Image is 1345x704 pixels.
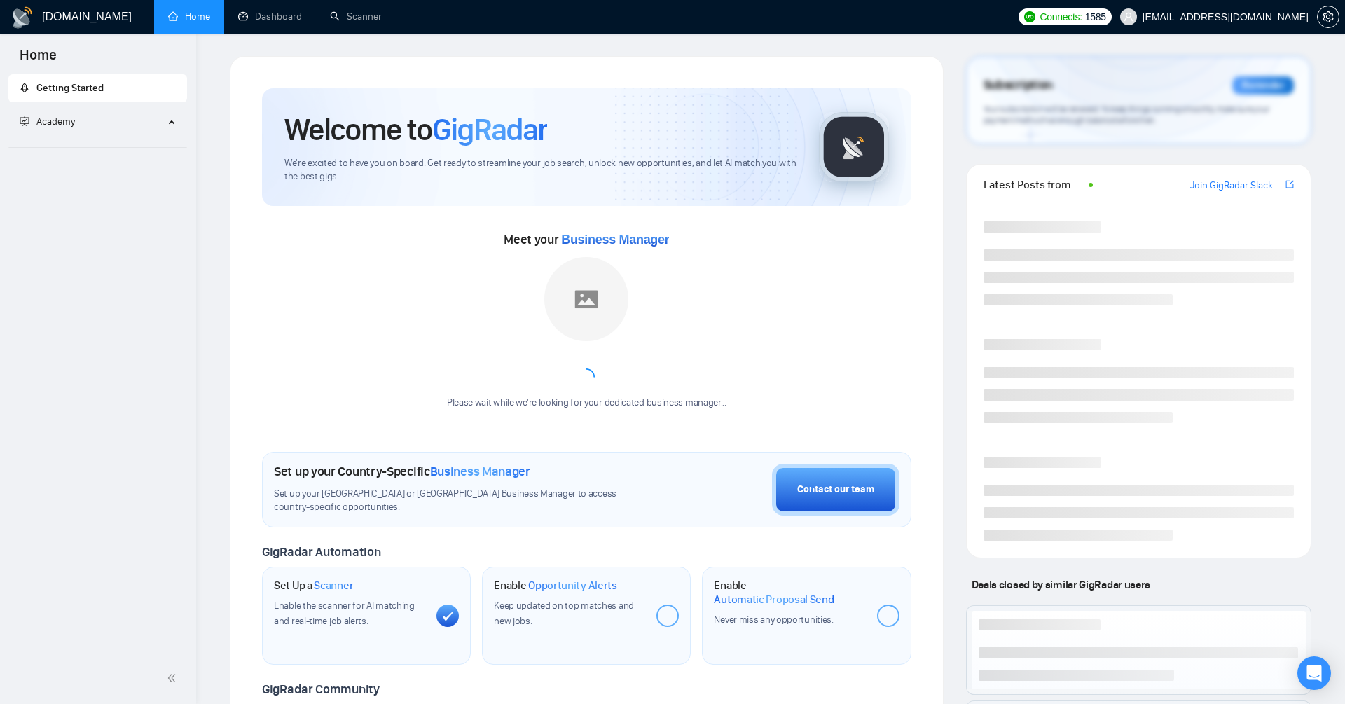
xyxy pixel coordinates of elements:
h1: Enable [714,579,865,606]
span: Business Manager [430,464,530,479]
span: Opportunity Alerts [528,579,617,593]
a: dashboardDashboard [238,11,302,22]
span: GigRadar [432,111,547,149]
div: Please wait while we're looking for your dedicated business manager... [439,396,735,410]
span: Subscription [984,74,1053,97]
span: Academy [20,116,75,127]
img: gigradar-logo.png [819,112,889,182]
span: Your subscription will be renewed. To keep things running smoothly, make sure your payment method... [984,104,1269,126]
span: double-left [167,671,181,685]
h1: Enable [494,579,617,593]
span: Meet your [504,232,669,247]
h1: Set up your Country-Specific [274,464,530,479]
button: setting [1317,6,1339,28]
img: placeholder.png [544,257,628,341]
span: loading [575,366,598,389]
a: export [1285,178,1294,191]
h1: Set Up a [274,579,353,593]
span: setting [1318,11,1339,22]
button: Contact our team [772,464,899,516]
span: rocket [20,83,29,92]
img: logo [11,6,34,29]
span: Scanner [314,579,353,593]
h1: Welcome to [284,111,547,149]
span: We're excited to have you on board. Get ready to streamline your job search, unlock new opportuni... [284,157,796,184]
span: fund-projection-screen [20,116,29,126]
div: Reminder [1232,76,1294,95]
span: Academy [36,116,75,127]
span: 1585 [1085,9,1106,25]
span: Connects: [1040,9,1082,25]
span: Home [8,45,68,74]
span: export [1285,179,1294,190]
a: homeHome [168,11,210,22]
a: searchScanner [330,11,382,22]
span: Automatic Proposal Send [714,593,834,607]
span: Business Manager [561,233,669,247]
span: user [1124,12,1133,22]
a: setting [1317,11,1339,22]
span: Enable the scanner for AI matching and real-time job alerts. [274,600,415,627]
li: Academy Homepage [8,142,187,151]
img: upwork-logo.png [1024,11,1035,22]
span: GigRadar Automation [262,544,380,560]
span: GigRadar Community [262,682,380,697]
span: Latest Posts from the GigRadar Community [984,176,1085,193]
span: Deals closed by similar GigRadar users [966,572,1156,597]
div: Open Intercom Messenger [1297,656,1331,690]
a: Join GigRadar Slack Community [1190,178,1283,193]
li: Getting Started [8,74,187,102]
span: Never miss any opportunities. [714,614,833,626]
span: Keep updated on top matches and new jobs. [494,600,634,627]
span: Set up your [GEOGRAPHIC_DATA] or [GEOGRAPHIC_DATA] Business Manager to access country-specific op... [274,488,649,514]
div: Contact our team [797,482,874,497]
span: Getting Started [36,82,104,94]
